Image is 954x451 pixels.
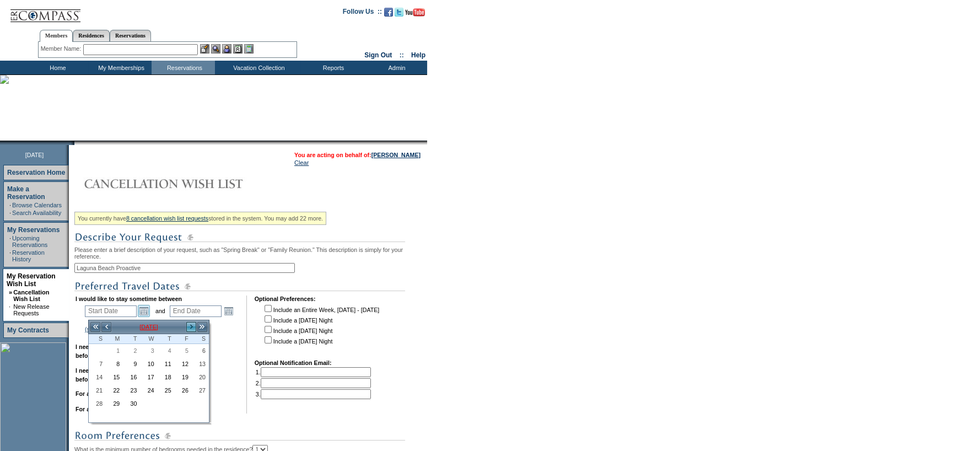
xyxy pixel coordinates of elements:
td: Tuesday, September 23, 2025 [123,384,140,397]
a: 13 [192,358,208,370]
td: Include an Entire Week, [DATE] - [DATE] Include a [DATE] Night Include a [DATE] Night Include a [... [262,303,379,352]
th: Monday [106,334,123,344]
a: 28 [89,398,105,410]
span: [DATE] [25,152,44,158]
a: Reservation Home [7,169,65,176]
a: Open the calendar popup. [138,305,150,317]
a: Reservation History [12,249,45,262]
span: 5 [175,347,191,355]
th: Thursday [158,334,175,344]
td: [DATE] [112,321,186,333]
span: 2 [123,347,139,355]
div: You currently have stored in the system. You may add 22 more. [74,212,326,225]
a: 6 [192,345,208,357]
td: Thursday, September 25, 2025 [158,384,175,397]
a: Open the calendar popup. [223,305,235,317]
td: Monday, September 15, 2025 [106,371,123,384]
img: b_calculator.gif [244,44,254,53]
img: Follow us on Twitter [395,8,403,17]
a: 12 [175,358,191,370]
th: Saturday [192,334,209,344]
input: Date format: M/D/Y. Shortcut keys: [T] for Today. [UP] or [.] for Next Day. [DOWN] or [,] for Pre... [170,305,222,317]
td: Home [25,61,88,74]
td: Saturday, September 13, 2025 [192,357,209,371]
b: I need a minimum of [76,343,132,350]
a: 30 [123,398,139,410]
img: Impersonate [222,44,231,53]
a: Members [40,30,73,42]
td: and [154,303,167,319]
td: Saturday, September 20, 2025 [192,371,209,384]
a: >> [197,321,208,332]
td: Friday, September 26, 2025 [175,384,192,397]
td: Tuesday, September 30, 2025 [123,397,140,410]
a: 7 [89,358,105,370]
b: I would like to stay sometime between [76,296,182,302]
td: Saturday, September 27, 2025 [192,384,209,397]
a: Browse Calendars [12,202,62,208]
td: 2. [256,378,371,388]
td: · [9,210,11,216]
td: Thursday, September 11, 2025 [158,357,175,371]
a: 16 [123,371,139,383]
td: Wednesday, September 24, 2025 [140,384,157,397]
a: My Contracts [7,326,49,334]
a: 18 [158,371,174,383]
td: 3. [256,389,371,399]
td: Monday, September 08, 2025 [106,357,123,371]
span: 3 [141,347,157,355]
td: Wednesday, September 03, 2025 [140,344,157,357]
td: Sunday, September 21, 2025 [89,384,106,397]
b: Optional Preferences: [255,296,316,302]
td: Tuesday, September 09, 2025 [123,357,140,371]
a: 17 [141,371,157,383]
b: » [9,289,12,296]
th: Wednesday [140,334,157,344]
td: Tuesday, September 16, 2025 [123,371,140,384]
a: 22 [106,384,122,396]
a: 29 [106,398,122,410]
td: Wednesday, September 17, 2025 [140,371,157,384]
a: 19 [175,371,191,383]
a: [PERSON_NAME] [371,152,421,158]
img: Cancellation Wish List [74,173,295,195]
a: Make a Reservation [7,185,45,201]
span: 1 [106,347,122,355]
a: (show holiday calendar) [85,326,147,332]
a: Upcoming Reservations [12,235,47,248]
a: Subscribe to our YouTube Channel [405,11,425,18]
a: Residences [73,30,110,41]
td: Friday, September 05, 2025 [175,344,192,357]
a: 10 [141,358,157,370]
a: 20 [192,371,208,383]
a: Become our fan on Facebook [384,11,393,18]
a: 26 [175,384,191,396]
td: Tuesday, September 02, 2025 [123,344,140,357]
b: I need a maximum of [76,367,133,374]
td: Sunday, September 28, 2025 [89,397,106,410]
img: Become our fan on Facebook [384,8,393,17]
td: Friday, September 19, 2025 [175,371,192,384]
a: Sign Out [364,51,392,59]
td: Monday, September 01, 2025 [106,344,123,357]
td: 1. [256,367,371,377]
td: Sunday, September 14, 2025 [89,371,106,384]
th: Tuesday [123,334,140,344]
span: :: [400,51,404,59]
td: · [9,202,11,208]
a: 8 [106,358,122,370]
b: For a minimum of [76,390,125,397]
td: Thursday, September 18, 2025 [158,371,175,384]
a: 21 [89,384,105,396]
td: Reservations [152,61,215,74]
td: · [9,303,12,316]
a: Cancellation Wish List [13,289,49,302]
td: Admin [364,61,427,74]
td: Sunday, September 07, 2025 [89,357,106,371]
img: b_edit.gif [200,44,209,53]
td: · [9,249,11,262]
td: Wednesday, September 10, 2025 [140,357,157,371]
td: Vacation Collection [215,61,300,74]
a: 23 [123,384,139,396]
img: promoShadowLeftCorner.gif [71,141,74,145]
